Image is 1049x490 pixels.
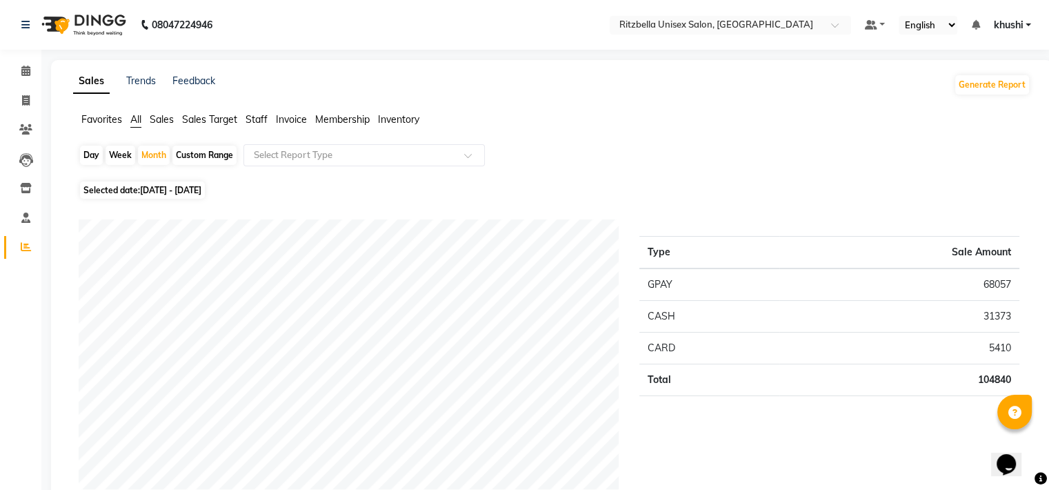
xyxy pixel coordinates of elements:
span: Favorites [81,113,122,126]
td: 68057 [779,268,1019,301]
span: All [130,113,141,126]
span: [DATE] - [DATE] [140,185,201,195]
td: Total [639,364,779,396]
div: Week [106,146,135,165]
span: khushi [993,18,1023,32]
th: Sale Amount [779,237,1019,269]
td: CARD [639,333,779,364]
th: Type [639,237,779,269]
span: Selected date: [80,182,205,199]
button: Generate Report [955,75,1029,95]
a: Trends [126,75,156,87]
span: Sales Target [182,113,237,126]
div: Custom Range [172,146,237,165]
span: Sales [150,113,174,126]
td: 5410 [779,333,1019,364]
span: Inventory [378,113,419,126]
span: Membership [315,113,370,126]
td: GPAY [639,268,779,301]
div: Month [138,146,170,165]
a: Feedback [172,75,215,87]
td: CASH [639,301,779,333]
td: 31373 [779,301,1019,333]
span: Staff [246,113,268,126]
iframe: chat widget [991,435,1035,476]
div: Day [80,146,103,165]
a: Sales [73,69,110,94]
span: Invoice [276,113,307,126]
b: 08047224946 [152,6,212,44]
td: 104840 [779,364,1019,396]
img: logo [35,6,130,44]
